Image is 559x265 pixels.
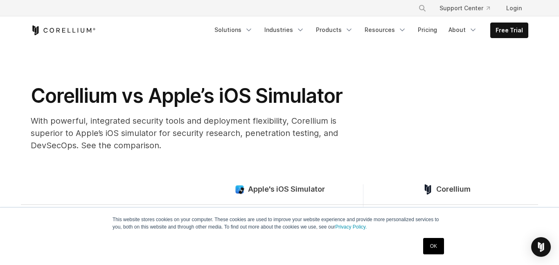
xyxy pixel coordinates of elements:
a: Corellium Home [31,25,96,35]
p: This website stores cookies on your computer. These cookies are used to improve your website expe... [113,216,446,231]
a: Support Center [433,1,496,16]
a: About [444,23,482,37]
a: Industries [259,23,309,37]
h1: Corellium vs Apple’s iOS Simulator [31,84,358,108]
img: compare_ios-simulator--large [234,184,245,195]
a: Resources [360,23,411,37]
div: Navigation Menu [408,1,528,16]
div: Open Intercom Messenger [531,237,551,257]
a: Free Trial [491,23,528,38]
a: Products [311,23,358,37]
a: Pricing [413,23,442,37]
button: Search [415,1,430,16]
div: Navigation Menu [210,23,528,38]
a: Login [500,1,528,16]
span: Apple's iOS Simulator [248,185,325,194]
a: Solutions [210,23,258,37]
p: With powerful, integrated security tools and deployment flexibility, Corellium is superior to App... [31,115,358,152]
span: Corellium [436,185,471,194]
a: Privacy Policy. [335,224,367,230]
a: OK [423,238,444,254]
